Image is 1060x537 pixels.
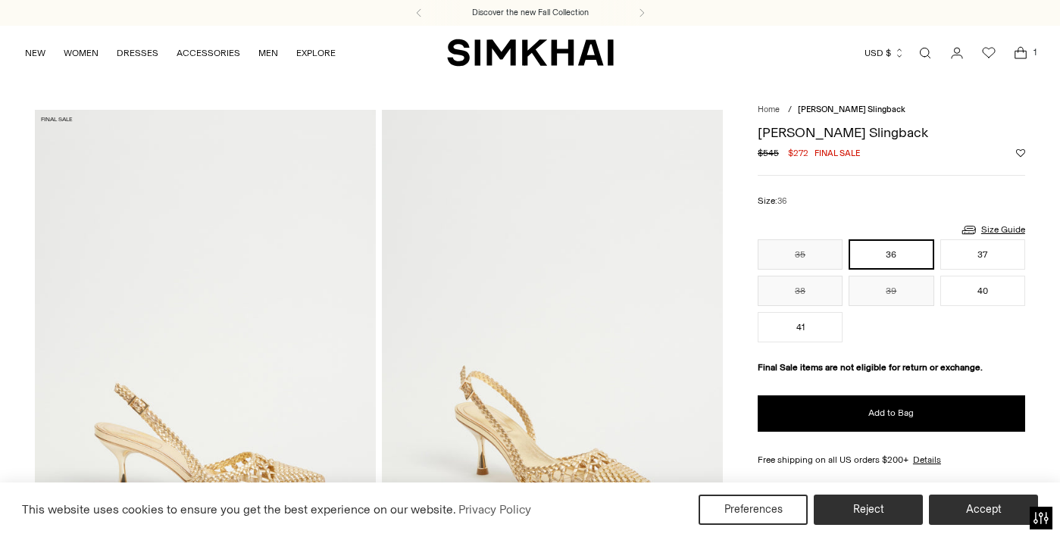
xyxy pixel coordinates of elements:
[758,312,843,342] button: 41
[974,38,1004,68] a: Wishlist
[788,104,792,117] div: /
[22,502,456,517] span: This website uses cookies to ensure you get the best experience on our website.
[472,7,589,19] a: Discover the new Fall Collection
[177,36,240,70] a: ACCESSORIES
[117,36,158,70] a: DRESSES
[849,239,933,270] button: 36
[758,276,843,306] button: 38
[1028,45,1042,59] span: 1
[1005,38,1036,68] a: Open cart modal
[910,38,940,68] a: Open search modal
[942,38,972,68] a: Go to the account page
[258,36,278,70] a: MEN
[64,36,98,70] a: WOMEN
[814,495,923,525] button: Reject
[456,498,533,521] a: Privacy Policy (opens in a new tab)
[758,453,1025,467] div: Free shipping on all US orders $200+
[758,395,1025,432] button: Add to Bag
[940,276,1025,306] button: 40
[758,105,780,114] a: Home
[798,105,905,114] span: [PERSON_NAME] Slingback
[758,126,1025,139] h1: [PERSON_NAME] Slingback
[758,146,779,160] s: $545
[25,36,45,70] a: NEW
[940,239,1025,270] button: 37
[960,220,1025,239] a: Size Guide
[447,38,614,67] a: SIMKHAI
[758,194,786,208] label: Size:
[758,104,1025,117] nav: breadcrumbs
[849,276,933,306] button: 39
[1016,148,1025,158] button: Add to Wishlist
[699,495,808,525] button: Preferences
[296,36,336,70] a: EXPLORE
[865,36,905,70] button: USD $
[929,495,1038,525] button: Accept
[913,453,941,467] a: Details
[758,239,843,270] button: 35
[777,196,786,206] span: 36
[788,146,808,160] span: $272
[758,362,983,373] strong: Final Sale items are not eligible for return or exchange.
[868,407,914,420] span: Add to Bag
